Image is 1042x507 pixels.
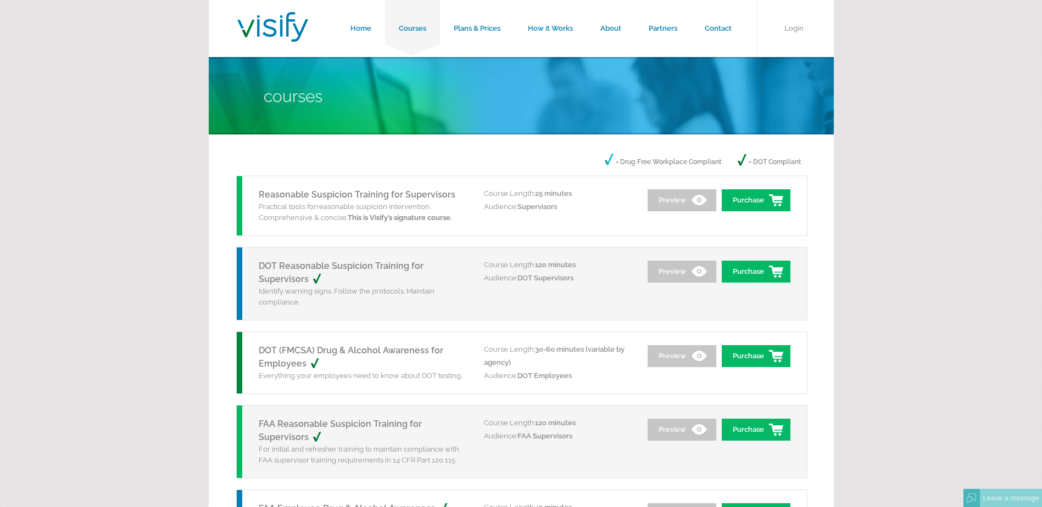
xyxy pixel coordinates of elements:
span: For initial and refresher training to maintain compliance with FAA supervisor training requiremen... [259,445,459,464]
p: Course Length: [484,416,632,430]
span: 30-60 minutes (variable by agency) [484,345,625,367]
span: Courses [264,87,322,106]
a: Purchase [722,345,790,367]
span: 120 minutes [535,261,576,269]
p: Identify warning signs. Follow the protocols. Maintain compliance. [259,286,467,308]
span: DOT Employees [517,371,572,380]
div: Leave a message [980,489,1042,507]
span: DOT Supervisors [517,274,573,282]
p: = DOT Compliant [738,154,801,170]
a: DOT (FMCSA) Drug & Alcohol Awareness for Employees [259,345,443,369]
span: FAA Supervisors [517,432,572,440]
strong: This is Visify’s signature course. [348,213,452,222]
p: Course Length: [484,187,632,200]
a: Reasonable Suspicion Training for Supervisors [259,189,455,200]
a: DOT Reasonable Suspicion Training for Supervisors [259,261,424,284]
a: Preview [648,189,716,211]
p: Audience: [484,430,632,443]
a: Purchase [722,189,790,211]
span: 25 minutes [535,189,572,198]
a: Preview [648,261,716,283]
p: Audience: [484,369,632,382]
a: FAA Reasonable Suspicion Training for Supervisors [259,419,422,442]
span: reasonable suspicion intervention. Comprehensive & concise. [259,202,452,222]
p: = Drug Free Workplace Compliant [605,154,721,170]
a: Purchase [722,419,790,441]
span: 120 minutes [535,419,576,427]
p: Course Length: [484,258,632,272]
img: Visify Training [237,12,308,42]
p: Practical tools for [259,201,467,223]
a: Preview [648,345,716,367]
p: Audience: [484,200,632,213]
p: Audience: [484,272,632,285]
p: Course Length: [484,343,632,369]
a: Purchase [722,261,790,283]
a: Preview [648,419,716,441]
span: Supervisors [517,202,557,211]
p: Everything your employees need to know about DOT testing. [259,370,467,381]
a: Visify Training [237,29,308,45]
img: Offline [967,493,977,503]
